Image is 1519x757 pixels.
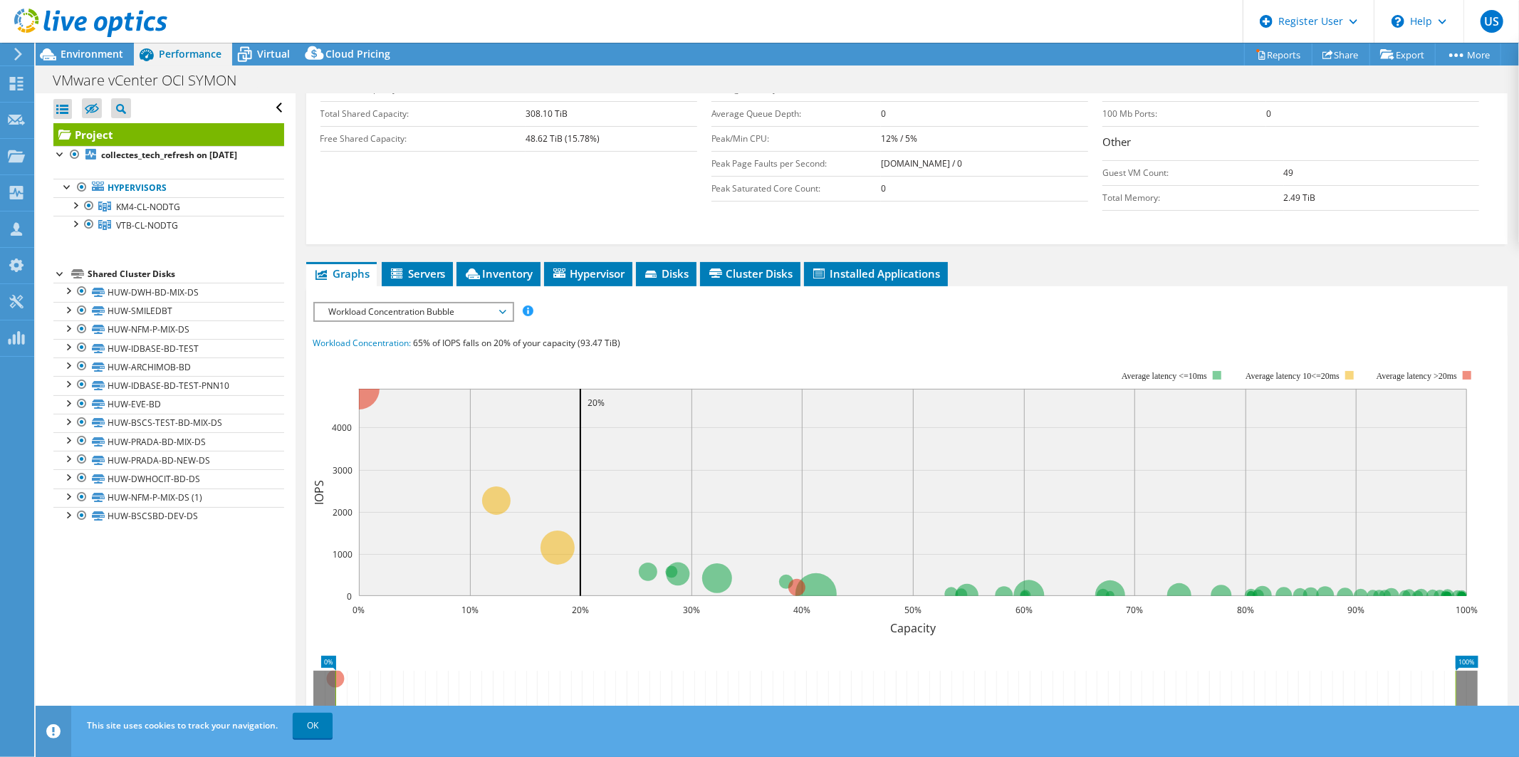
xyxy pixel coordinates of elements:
[313,266,370,281] span: Graphs
[811,266,941,281] span: Installed Applications
[333,548,353,560] text: 1000
[1102,185,1284,210] td: Total Memory:
[881,132,917,145] b: 12% / 5%
[61,47,123,61] span: Environment
[101,149,237,161] b: collectes_tech_refresh on [DATE]
[311,480,327,505] text: IOPS
[461,604,479,616] text: 10%
[46,73,259,88] h1: VMware vCenter OCI SYMON
[53,451,284,469] a: HUW-PRADA-BD-NEW-DS
[257,47,290,61] span: Virtual
[707,266,793,281] span: Cluster Disks
[53,216,284,234] a: VTB-CL-NODTG
[464,266,533,281] span: Inventory
[881,157,962,169] b: [DOMAIN_NAME] / 0
[293,713,333,738] a: OK
[551,266,625,281] span: Hypervisor
[87,719,278,731] span: This site uses cookies to track your navigation.
[1246,371,1340,381] tspan: Average latency 10<=20ms
[904,604,922,616] text: 50%
[53,432,284,451] a: HUW-PRADA-BD-MIX-DS
[1266,108,1271,120] b: 0
[332,422,352,434] text: 4000
[1102,101,1266,126] td: 100 Mb Ports:
[711,176,881,201] td: Peak Saturated Core Count:
[53,320,284,339] a: HUW-NFM-P-MIX-DS
[322,303,505,320] span: Workload Concentration Bubble
[793,604,810,616] text: 40%
[1435,43,1501,66] a: More
[325,47,390,61] span: Cloud Pricing
[53,357,284,376] a: HUW-ARCHIMOB-BD
[1369,43,1436,66] a: Export
[53,339,284,357] a: HUW-IDBASE-BD-TEST
[1016,604,1033,616] text: 60%
[53,123,284,146] a: Project
[1312,43,1370,66] a: Share
[588,397,605,409] text: 20%
[159,47,221,61] span: Performance
[1122,371,1207,381] tspan: Average latency <=10ms
[414,337,621,349] span: 65% of IOPS falls on 20% of your capacity (93.47 TiB)
[116,201,180,213] span: KM4-CL-NODTG
[53,197,284,216] a: KM4-CL-NODTG
[1284,192,1316,204] b: 2.49 TiB
[53,507,284,526] a: HUW-BSCSBD-DEV-DS
[53,489,284,507] a: HUW-NFM-P-MIX-DS (1)
[320,101,526,126] td: Total Shared Capacity:
[53,146,284,165] a: collectes_tech_refresh on [DATE]
[53,395,284,414] a: HUW-EVE-BD
[572,604,589,616] text: 20%
[53,283,284,301] a: HUW-DWH-BD-MIX-DS
[1266,83,1276,95] b: 20
[526,132,600,145] b: 48.62 TiB (15.78%)
[313,337,412,349] span: Workload Concentration:
[1347,604,1364,616] text: 90%
[1126,604,1143,616] text: 70%
[1237,604,1254,616] text: 80%
[389,266,446,281] span: Servers
[1456,604,1478,616] text: 100%
[1376,371,1456,381] text: Average latency >20ms
[53,376,284,395] a: HUW-IDBASE-BD-TEST-PNN10
[116,219,178,231] span: VTB-CL-NODTG
[881,108,886,120] b: 0
[1481,10,1503,33] span: US
[1392,15,1404,28] svg: \n
[53,469,284,488] a: HUW-DWHOCIT-BD-DS
[683,604,700,616] text: 30%
[881,182,886,194] b: 0
[1244,43,1312,66] a: Reports
[1102,160,1284,185] td: Guest VM Count:
[53,302,284,320] a: HUW-SMILEDBT
[1284,167,1294,179] b: 49
[711,126,881,151] td: Peak/Min CPU:
[881,83,1016,95] b: reads: 16.60 ms / writes: 26.57 ms
[88,266,284,283] div: Shared Cluster Disks
[526,108,568,120] b: 308.10 TiB
[711,151,881,176] td: Peak Page Faults per Second:
[53,179,284,197] a: Hypervisors
[1102,134,1479,153] h3: Other
[643,266,689,281] span: Disks
[890,620,936,636] text: Capacity
[353,604,365,616] text: 0%
[320,126,526,151] td: Free Shared Capacity:
[347,590,352,602] text: 0
[526,83,600,95] b: 73.39 TiB (26.09%)
[711,101,881,126] td: Average Queue Depth:
[333,506,353,518] text: 2000
[53,414,284,432] a: HUW-BSCS-TEST-BD-MIX-DS
[333,464,353,476] text: 3000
